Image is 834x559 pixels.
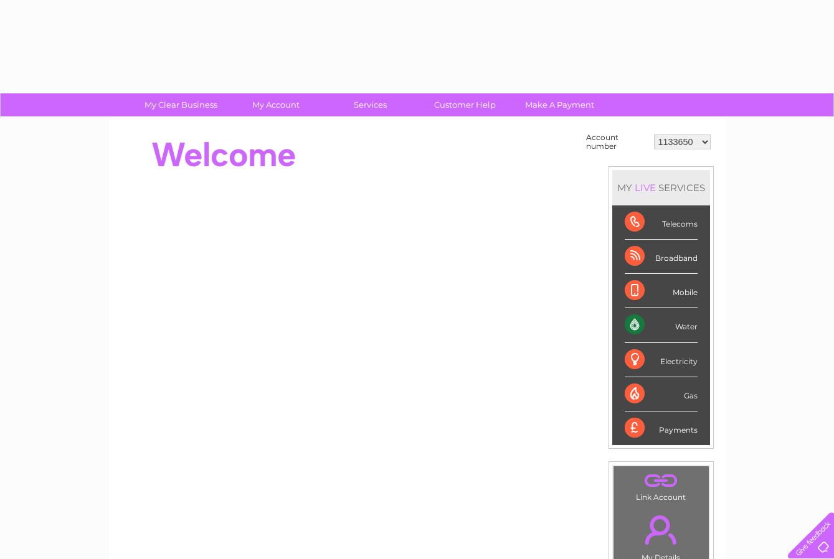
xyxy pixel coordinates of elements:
a: My Account [224,93,327,116]
a: . [617,508,706,552]
a: Customer Help [414,93,516,116]
div: MY SERVICES [612,170,710,205]
div: Water [625,308,698,342]
a: Make A Payment [508,93,611,116]
div: Broadband [625,240,698,274]
div: LIVE [632,182,658,194]
a: Services [319,93,422,116]
div: Payments [625,411,698,445]
div: Mobile [625,274,698,308]
td: Account number [583,130,651,154]
a: My Clear Business [130,93,232,116]
div: Telecoms [625,205,698,240]
div: Gas [625,377,698,411]
div: Electricity [625,343,698,377]
td: Link Account [613,466,709,505]
a: . [617,469,706,491]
